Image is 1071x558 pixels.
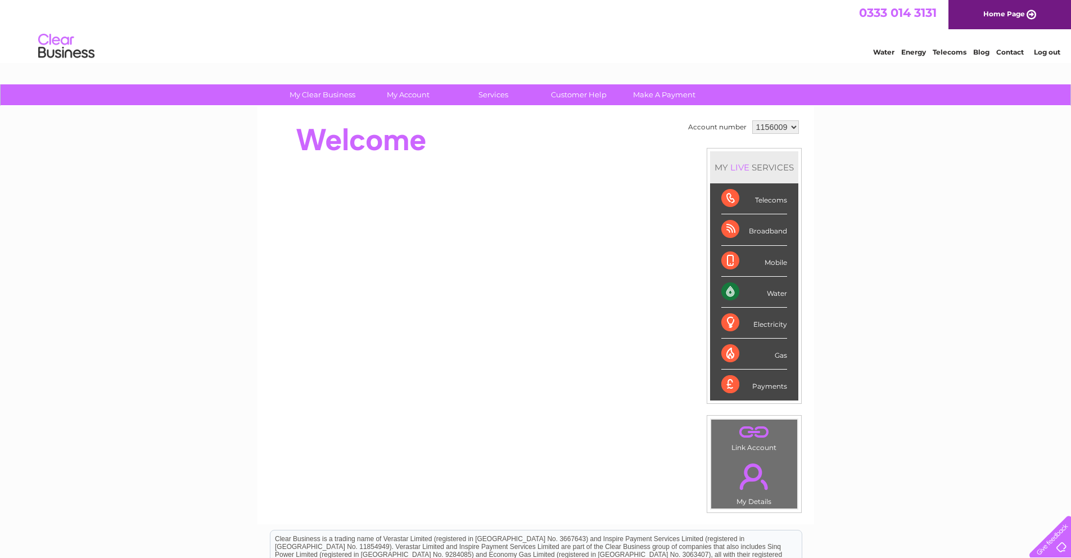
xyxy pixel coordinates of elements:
[714,422,794,442] a: .
[973,48,989,56] a: Blog
[1034,48,1060,56] a: Log out
[447,84,540,105] a: Services
[361,84,454,105] a: My Account
[728,162,752,173] div: LIVE
[721,308,787,339] div: Electricity
[859,6,937,20] a: 0333 014 3131
[933,48,966,56] a: Telecoms
[721,370,787,400] div: Payments
[710,151,798,183] div: MY SERVICES
[38,29,95,64] img: logo.png
[711,419,798,454] td: Link Account
[996,48,1024,56] a: Contact
[618,84,711,105] a: Make A Payment
[721,246,787,277] div: Mobile
[721,277,787,308] div: Water
[276,84,369,105] a: My Clear Business
[270,6,802,55] div: Clear Business is a trading name of Verastar Limited (registered in [GEOGRAPHIC_DATA] No. 3667643...
[711,454,798,509] td: My Details
[873,48,894,56] a: Water
[532,84,625,105] a: Customer Help
[721,339,787,370] div: Gas
[685,118,749,137] td: Account number
[714,457,794,496] a: .
[901,48,926,56] a: Energy
[721,214,787,245] div: Broadband
[721,183,787,214] div: Telecoms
